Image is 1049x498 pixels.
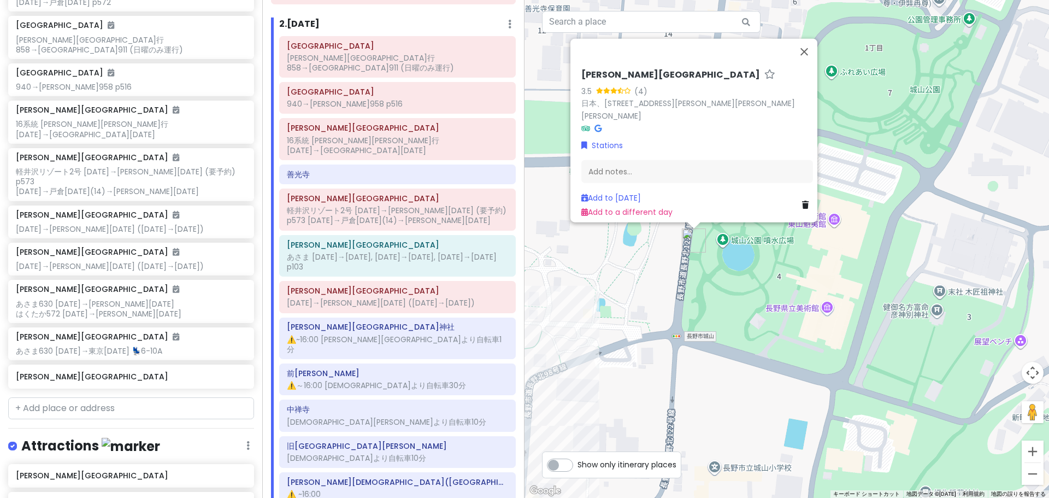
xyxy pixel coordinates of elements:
[287,335,508,354] div: ⚠️~16:00 [PERSON_NAME][GEOGRAPHIC_DATA]より自転車1分
[173,154,179,161] i: Added to itinerary
[16,332,179,342] h6: [PERSON_NAME][GEOGRAPHIC_DATA]
[173,285,179,293] i: Added to itinerary
[802,198,813,210] a: Delete place
[542,11,761,33] input: Search a place
[287,453,508,463] div: [DEMOGRAPHIC_DATA]より自転車10分
[16,210,179,220] h6: [PERSON_NAME][GEOGRAPHIC_DATA]
[173,248,179,256] i: Added to itinerary
[16,68,114,78] h6: [GEOGRAPHIC_DATA]
[16,105,179,115] h6: [PERSON_NAME][GEOGRAPHIC_DATA]
[16,247,179,257] h6: [PERSON_NAME][GEOGRAPHIC_DATA]
[527,484,563,498] img: Google
[1022,401,1044,423] button: 地図上にペグマンをドロップして、ストリートビューを開きます
[16,153,179,162] h6: [PERSON_NAME][GEOGRAPHIC_DATA]
[906,491,956,497] span: 地図データ ©[DATE]
[287,368,508,378] h6: 前山寺
[287,53,508,73] div: [PERSON_NAME][GEOGRAPHIC_DATA]行 858→[GEOGRAPHIC_DATA]911 (日曜のみ運行)
[16,119,246,139] div: 16系統 [PERSON_NAME][PERSON_NAME]行 [DATE]→[GEOGRAPHIC_DATA][DATE]
[581,192,641,203] a: Add to [DATE]
[764,69,775,80] a: Star place
[594,124,602,132] i: Google Maps
[287,240,508,250] h6: 長野駅
[287,136,508,155] div: 16系統 [PERSON_NAME][PERSON_NAME]行 [DATE]→[GEOGRAPHIC_DATA][DATE]
[16,372,246,382] h6: [PERSON_NAME][GEOGRAPHIC_DATA]
[287,286,508,296] h6: 上田駅
[16,346,246,356] div: あさま630 [DATE]→東京[DATE] 💺6-10A
[581,97,795,121] a: 日本、[STREET_ADDRESS][PERSON_NAME][PERSON_NAME][PERSON_NAME]
[287,322,508,332] h6: 生島足島神社
[1022,441,1044,462] button: ズームイン
[833,490,900,498] button: キーボード ショートカット
[963,491,985,497] a: 利用規約（新しいタブで開きます）
[16,82,246,92] div: 940→[PERSON_NAME]958 p516
[527,484,563,498] a: Google マップでこの地域を開きます（新しいウィンドウが開きます）
[1022,362,1044,384] button: 地図のカメラ コントロール
[581,206,673,217] a: Add to a different day
[682,229,706,253] div: 城山公園前
[287,477,508,487] h6: 北向観音堂(常樂教寺)
[287,417,508,427] div: [DEMOGRAPHIC_DATA][PERSON_NAME]より自転車10分
[16,299,246,319] div: あさま630 [DATE]→[PERSON_NAME][DATE] はくたか572 [DATE]→[PERSON_NAME][DATE]
[287,405,508,414] h6: 中禅寺
[16,167,246,197] div: 軽井沢リゾート2号 [DATE]→[PERSON_NAME][DATE] (要予約) p573 [DATE]→戸倉[DATE](14)→[PERSON_NAME][DATE]
[287,380,508,390] div: ⚠️～16:00 [DEMOGRAPHIC_DATA]より自転車30分
[16,35,246,55] div: [PERSON_NAME][GEOGRAPHIC_DATA]行 858→[GEOGRAPHIC_DATA]911 (日曜のみ運行)
[581,69,760,80] h6: [PERSON_NAME][GEOGRAPHIC_DATA]
[287,87,508,97] h6: 姨捨駅
[581,124,590,132] i: Tripadvisor
[287,169,508,179] h6: 善光寺
[791,38,817,65] button: 閉じる
[279,19,320,30] h6: 2 . [DATE]
[173,106,179,114] i: Added to itinerary
[8,397,254,419] input: + Add place or address
[173,333,179,341] i: Added to itinerary
[287,298,508,308] div: [DATE]→[PERSON_NAME][DATE] ([DATE]→[DATE])
[634,85,647,97] div: (4)
[16,224,246,234] div: [DATE]→[PERSON_NAME][DATE] ([DATE]→[DATE])
[108,69,114,77] i: Added to itinerary
[287,99,508,109] div: 940→[PERSON_NAME]958 p516
[287,194,508,203] h6: 長野駅
[991,491,1046,497] a: 地図の誤りを報告する
[16,284,179,294] h6: [PERSON_NAME][GEOGRAPHIC_DATA]
[581,85,596,97] div: 3.5
[287,441,508,451] h6: 旧西塩田小学校
[287,206,508,225] div: 軽井沢リゾート2号 [DATE]→[PERSON_NAME][DATE] (要予約) p573 [DATE]→戸倉[DATE](14)→[PERSON_NAME][DATE]
[581,139,623,151] a: Stations
[16,261,246,271] div: [DATE]→[PERSON_NAME][DATE] ([DATE]→[DATE])
[173,211,179,219] i: Added to itinerary
[287,41,508,51] h6: 上山田温泉入口
[21,437,160,455] h4: Attractions
[287,252,508,272] div: あさま [DATE]→[DATE], [DATE]→[DATE], [DATE]→[DATE] p103
[287,123,508,133] h6: 長野駅
[16,471,246,481] h6: [PERSON_NAME][GEOGRAPHIC_DATA]
[16,20,114,30] h6: [GEOGRAPHIC_DATA]
[108,21,114,29] i: Added to itinerary
[1022,463,1044,485] button: ズームアウト
[577,459,676,471] span: Show only itinerary places
[102,438,160,455] img: marker
[581,160,813,183] div: Add notes...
